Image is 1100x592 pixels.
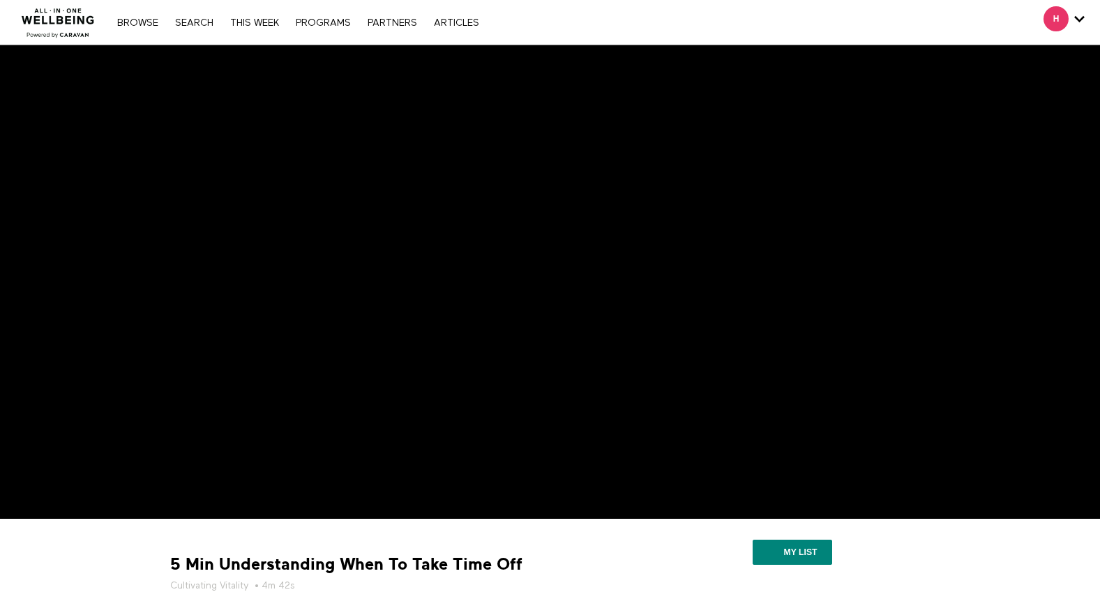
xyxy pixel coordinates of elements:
a: PARTNERS [361,18,424,28]
button: My list [753,540,831,565]
a: Browse [110,18,165,28]
strong: 5 Min Understanding When To Take Time Off [170,554,522,575]
a: PROGRAMS [289,18,358,28]
a: THIS WEEK [223,18,286,28]
nav: Primary [110,15,485,29]
a: ARTICLES [427,18,486,28]
a: Search [168,18,220,28]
